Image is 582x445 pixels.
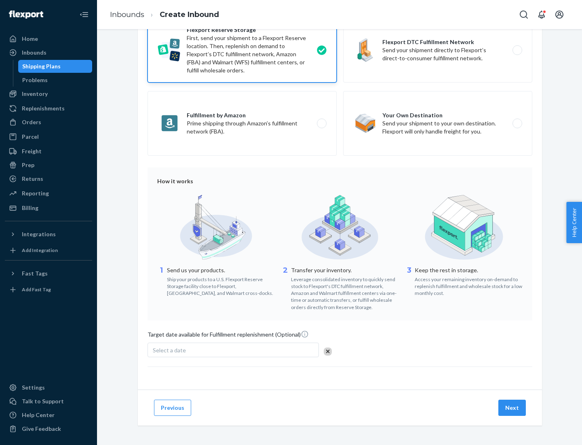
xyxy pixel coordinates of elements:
[5,244,92,257] a: Add Integration
[5,32,92,45] a: Home
[22,411,55,419] div: Help Center
[22,35,38,43] div: Home
[157,265,165,297] div: 1
[22,62,61,70] div: Shipping Plans
[415,266,523,274] p: Keep the rest in storage.
[5,228,92,241] button: Integrations
[5,395,92,408] a: Talk to Support
[22,269,48,278] div: Fast Tags
[22,425,61,433] div: Give Feedback
[22,49,46,57] div: Inbounds
[154,400,191,416] button: Previous
[415,274,523,297] div: Access your remaining inventory on-demand to replenish fulfillment and wholesale stock for a low ...
[76,6,92,23] button: Close Navigation
[5,187,92,200] a: Reporting
[22,161,34,169] div: Prep
[5,102,92,115] a: Replenishments
[5,87,92,100] a: Inventory
[291,266,399,274] p: Transfer your inventory.
[22,204,38,212] div: Billing
[22,90,48,98] div: Inventory
[5,409,92,422] a: Help Center
[22,286,51,293] div: Add Fast Tag
[22,118,41,126] div: Orders
[22,147,42,155] div: Freight
[167,274,275,297] div: Ship your products to a U.S. Flexport Reserve Storage facility close to Flexport, [GEOGRAPHIC_DAT...
[157,177,523,185] div: How it works
[405,265,413,297] div: 3
[22,230,56,238] div: Integrations
[22,133,39,141] div: Parcel
[5,267,92,280] button: Fast Tags
[110,10,144,19] a: Inbounds
[22,189,49,197] div: Reporting
[5,172,92,185] a: Returns
[103,3,226,27] ol: breadcrumbs
[22,175,43,183] div: Returns
[148,330,309,342] span: Target date available for Fulfillment replenishment (Optional)
[5,116,92,129] a: Orders
[9,11,43,19] img: Flexport logo
[18,74,93,87] a: Problems
[5,283,92,296] a: Add Fast Tag
[5,201,92,214] a: Billing
[5,422,92,435] button: Give Feedback
[18,60,93,73] a: Shipping Plans
[5,159,92,172] a: Prep
[22,384,45,392] div: Settings
[566,202,582,243] button: Help Center
[498,400,526,416] button: Next
[22,76,48,84] div: Problems
[5,46,92,59] a: Inbounds
[516,6,532,23] button: Open Search Box
[5,130,92,143] a: Parcel
[291,274,399,311] div: Leverage consolidated inventory to quickly send stock to Flexport's DTC fulfillment network, Amaz...
[22,104,65,112] div: Replenishments
[5,381,92,394] a: Settings
[22,247,58,254] div: Add Integration
[22,397,64,405] div: Talk to Support
[551,6,567,23] button: Open account menu
[160,10,219,19] a: Create Inbound
[167,266,275,274] p: Send us your products.
[281,265,289,311] div: 2
[5,145,92,158] a: Freight
[533,6,550,23] button: Open notifications
[153,347,186,354] span: Select a date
